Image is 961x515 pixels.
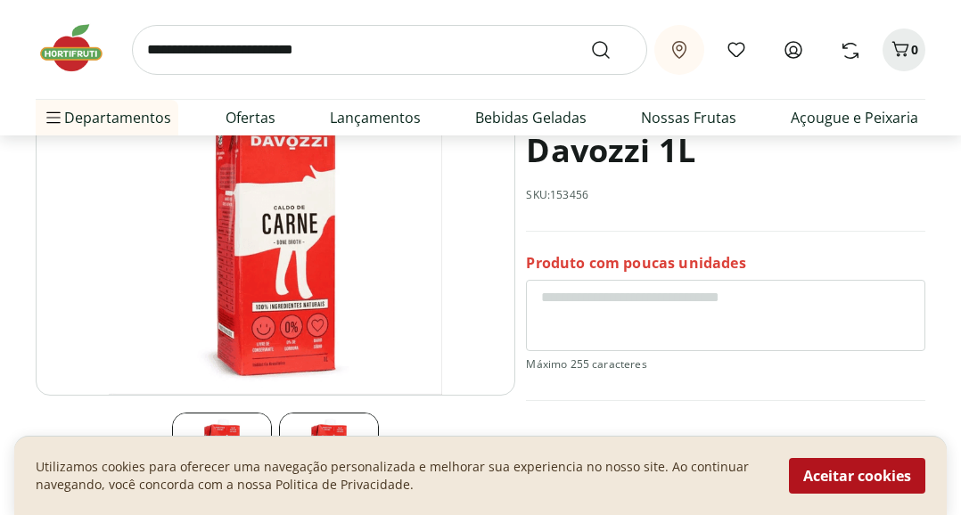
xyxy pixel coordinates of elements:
[526,253,745,273] p: Produto com poucas unidades
[526,422,641,472] div: R$ 32,99
[36,458,768,494] p: Utilizamos cookies para oferecer uma navegação personalizada e melhorar sua experiencia no nosso ...
[36,21,125,75] img: Hortifruti
[330,107,421,128] a: Lançamentos
[911,41,918,58] span: 0
[43,96,64,139] button: Menu
[172,413,272,512] img: Principal
[475,107,587,128] a: Bebidas Geladas
[789,458,925,494] button: Aceitar cookies
[590,39,633,61] button: Submit Search
[791,107,918,128] a: Açougue e Peixaria
[883,29,925,71] button: Carrinho
[226,107,275,128] a: Ofertas
[36,60,515,396] img: Principal
[641,107,736,128] a: Nossas Frutas
[43,96,171,139] span: Departamentos
[132,25,647,75] input: search
[526,188,588,202] p: SKU: 153456
[279,413,379,512] img: Principal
